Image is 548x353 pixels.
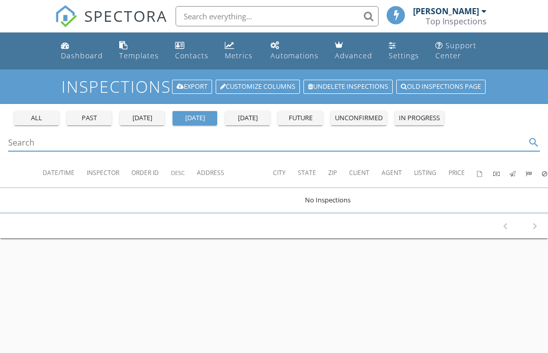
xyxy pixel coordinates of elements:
[197,159,273,188] th: Address: Not sorted.
[395,111,444,125] button: in progress
[328,159,349,188] th: Zip: Not sorted.
[197,168,224,177] span: Address
[225,51,253,60] div: Metrics
[449,168,465,177] span: Price
[173,111,217,125] button: [DATE]
[413,6,479,16] div: [PERSON_NAME]
[382,168,402,177] span: Agent
[331,37,376,65] a: Advanced
[61,78,487,95] h1: Inspections
[225,111,270,125] button: [DATE]
[14,111,59,125] button: all
[266,37,323,65] a: Automations (Basic)
[171,169,185,176] span: Desc
[221,37,258,65] a: Metrics
[426,16,487,26] div: Top Inspections
[382,159,414,188] th: Agent: Not sorted.
[298,159,328,188] th: State: Not sorted.
[414,159,449,188] th: Listing: Not sorted.
[509,159,526,188] th: Published: Not sorted.
[328,168,337,177] span: Zip
[278,111,323,125] button: future
[177,113,213,123] div: [DATE]
[124,113,160,123] div: [DATE]
[414,168,436,177] span: Listing
[131,159,171,188] th: Order ID: Not sorted.
[87,159,131,188] th: Inspector: Not sorted.
[493,159,509,188] th: Paid: Not sorted.
[273,168,286,177] span: City
[115,37,163,65] a: Templates
[298,168,316,177] span: State
[18,113,55,123] div: all
[55,5,77,27] img: The Best Home Inspection Software - Spectora
[335,113,383,123] div: unconfirmed
[71,113,108,123] div: past
[43,168,75,177] span: Date/Time
[120,111,164,125] button: [DATE]
[43,159,87,188] th: Date/Time: Not sorted.
[349,168,369,177] span: Client
[396,80,486,94] a: Old inspections page
[273,159,298,188] th: City: Not sorted.
[477,159,493,188] th: Agreements signed: Not sorted.
[175,51,209,60] div: Contacts
[528,136,540,149] i: search
[331,111,387,125] button: unconfirmed
[335,51,372,60] div: Advanced
[229,113,266,123] div: [DATE]
[389,51,419,60] div: Settings
[303,80,393,94] a: Undelete inspections
[526,159,542,188] th: Submitted: Not sorted.
[282,113,319,123] div: future
[172,80,212,94] a: Export
[171,159,197,188] th: Desc: Not sorted.
[119,51,159,60] div: Templates
[8,134,526,151] input: Search
[171,37,213,65] a: Contacts
[67,111,112,125] button: past
[435,41,476,60] div: Support Center
[449,159,477,188] th: Price: Not sorted.
[176,6,379,26] input: Search everything...
[61,51,103,60] div: Dashboard
[55,14,167,35] a: SPECTORA
[87,168,119,177] span: Inspector
[431,37,491,65] a: Support Center
[216,80,300,94] a: Customize Columns
[131,168,159,177] span: Order ID
[385,37,423,65] a: Settings
[349,159,382,188] th: Client: Not sorted.
[57,37,107,65] a: Dashboard
[399,113,440,123] div: in progress
[84,5,167,26] span: SPECTORA
[270,51,319,60] div: Automations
